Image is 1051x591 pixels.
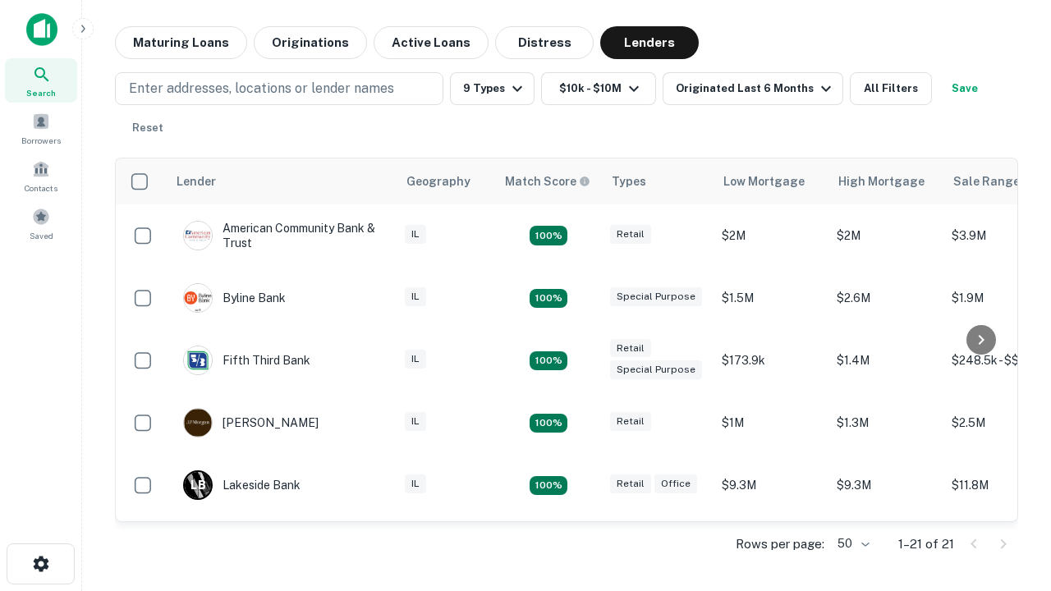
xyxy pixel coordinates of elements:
div: Special Purpose [610,287,702,306]
div: Matching Properties: 3, hasApolloMatch: undefined [530,476,567,496]
div: IL [405,350,426,369]
div: IL [405,474,426,493]
span: Search [26,86,56,99]
span: Contacts [25,181,57,195]
th: Capitalize uses an advanced AI algorithm to match your search with the best lender. The match sco... [495,158,602,204]
td: $1.4M [828,329,943,392]
td: $1.5M [714,516,828,579]
td: $2M [828,204,943,267]
img: picture [184,284,212,312]
div: Types [612,172,646,191]
div: IL [405,412,426,431]
span: Saved [30,229,53,242]
button: Originated Last 6 Months [663,72,843,105]
div: 50 [831,532,872,556]
div: Office [654,474,697,493]
td: $173.9k [714,329,828,392]
iframe: Chat Widget [969,460,1051,538]
td: $9.3M [714,454,828,516]
div: Capitalize uses an advanced AI algorithm to match your search with the best lender. The match sco... [505,172,590,190]
div: Byline Bank [183,283,286,313]
div: Matching Properties: 2, hasApolloMatch: undefined [530,414,567,433]
th: Types [602,158,714,204]
td: $1.3M [828,392,943,454]
th: Lender [167,158,397,204]
img: capitalize-icon.png [26,13,57,46]
td: $2M [714,204,828,267]
button: Maturing Loans [115,26,247,59]
span: Borrowers [21,134,61,147]
div: Special Purpose [610,360,702,379]
th: Low Mortgage [714,158,828,204]
img: picture [184,222,212,250]
button: Originations [254,26,367,59]
div: American Community Bank & Trust [183,221,380,250]
div: Retail [610,339,651,358]
div: High Mortgage [838,172,925,191]
div: Retail [610,474,651,493]
img: picture [184,346,212,374]
button: Distress [495,26,594,59]
div: Retail [610,225,651,244]
button: Reset [122,112,174,144]
td: $2.6M [828,267,943,329]
div: Lender [177,172,216,191]
th: High Mortgage [828,158,943,204]
button: All Filters [850,72,932,105]
div: Matching Properties: 3, hasApolloMatch: undefined [530,289,567,309]
div: Lakeside Bank [183,470,301,500]
button: Enter addresses, locations or lender names [115,72,443,105]
div: Matching Properties: 2, hasApolloMatch: undefined [530,351,567,371]
p: Enter addresses, locations or lender names [129,79,394,98]
th: Geography [397,158,495,204]
td: $9.3M [828,454,943,516]
p: 1–21 of 21 [898,534,954,554]
div: Geography [406,172,470,191]
div: Retail [610,412,651,431]
td: $1M [714,392,828,454]
div: [PERSON_NAME] [183,408,319,438]
a: Contacts [5,153,77,198]
button: Save your search to get updates of matches that match your search criteria. [939,72,991,105]
p: L B [190,477,205,494]
div: Originated Last 6 Months [676,79,836,98]
a: Borrowers [5,106,77,150]
button: 9 Types [450,72,535,105]
button: Lenders [600,26,699,59]
div: IL [405,287,426,306]
button: Active Loans [374,26,489,59]
a: Saved [5,201,77,245]
div: Matching Properties: 2, hasApolloMatch: undefined [530,226,567,245]
div: Fifth Third Bank [183,346,310,375]
div: Low Mortgage [723,172,805,191]
div: IL [405,225,426,244]
p: Rows per page: [736,534,824,554]
td: $5.4M [828,516,943,579]
td: $1.5M [714,267,828,329]
h6: Match Score [505,172,587,190]
img: picture [184,409,212,437]
button: $10k - $10M [541,72,656,105]
div: Sale Range [953,172,1020,191]
a: Search [5,58,77,103]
